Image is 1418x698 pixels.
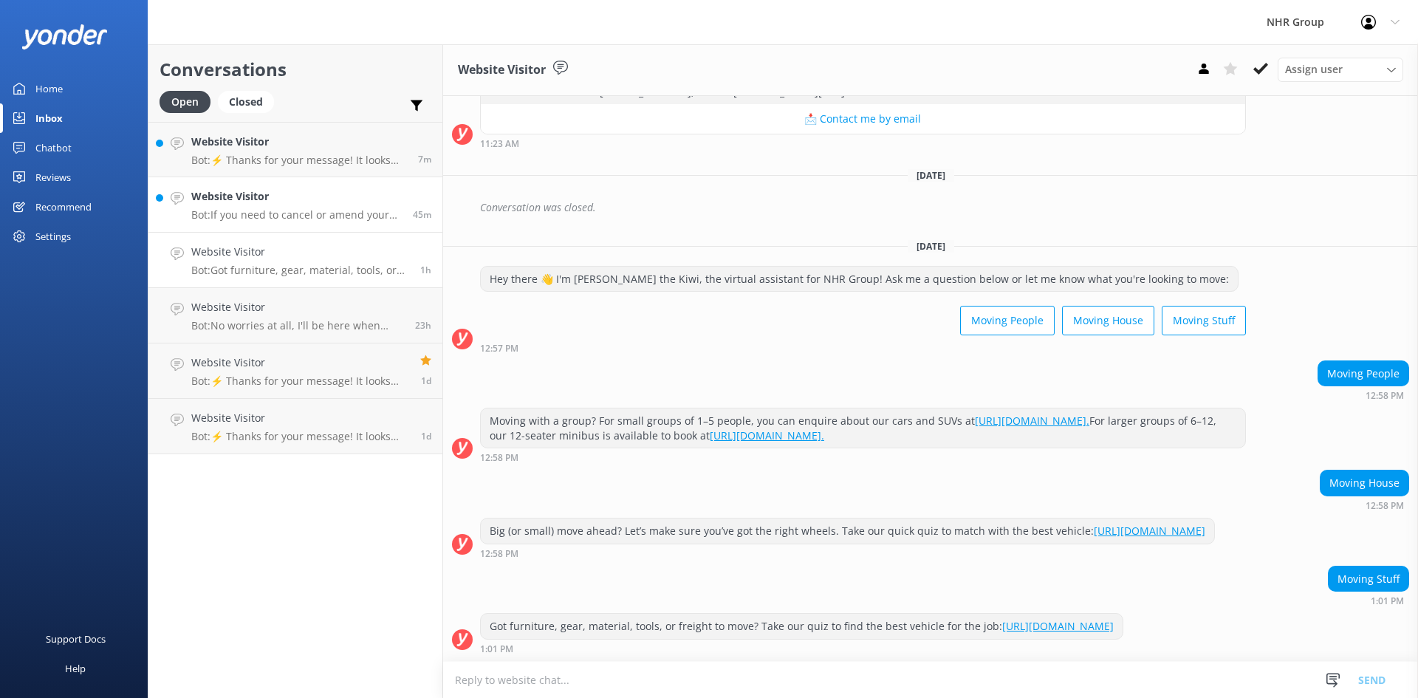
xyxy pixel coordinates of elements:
[908,240,954,253] span: [DATE]
[35,222,71,251] div: Settings
[481,267,1238,292] div: Hey there 👋 I'm [PERSON_NAME] the Kiwi, the virtual assistant for NHR Group! Ask me a question be...
[421,430,431,442] span: 11:57pm 16-Aug-2025 (UTC +12:00) Pacific/Auckland
[480,548,1215,558] div: 12:58pm 18-Aug-2025 (UTC +12:00) Pacific/Auckland
[1162,306,1246,335] button: Moving Stuff
[46,624,106,654] div: Support Docs
[218,93,281,109] a: Closed
[65,654,86,683] div: Help
[160,93,218,109] a: Open
[413,208,431,221] span: 01:52pm 18-Aug-2025 (UTC +12:00) Pacific/Auckland
[1285,61,1343,78] span: Assign user
[1328,595,1409,606] div: 01:01pm 18-Aug-2025 (UTC +12:00) Pacific/Auckland
[415,319,431,332] span: 03:24pm 17-Aug-2025 (UTC +12:00) Pacific/Auckland
[418,153,431,165] span: 02:30pm 18-Aug-2025 (UTC +12:00) Pacific/Auckland
[35,192,92,222] div: Recommend
[191,430,410,443] p: Bot: ⚡ Thanks for your message! It looks like this one might be best handled by our team directly...
[420,264,431,276] span: 01:01pm 18-Aug-2025 (UTC +12:00) Pacific/Auckland
[148,399,442,454] a: Website VisitorBot:⚡ Thanks for your message! It looks like this one might be best handled by our...
[1318,390,1409,400] div: 12:58pm 18-Aug-2025 (UTC +12:00) Pacific/Auckland
[480,550,518,558] strong: 12:58 PM
[480,344,518,353] strong: 12:57 PM
[35,74,63,103] div: Home
[191,410,410,426] h4: Website Visitor
[191,374,409,388] p: Bot: ⚡ Thanks for your message! It looks like this one might be best handled by our team directly...
[191,355,409,371] h4: Website Visitor
[480,140,519,148] strong: 11:23 AM
[480,195,1409,220] div: Conversation was closed.
[1062,306,1154,335] button: Moving House
[975,414,1089,428] a: [URL][DOMAIN_NAME].
[908,169,954,182] span: [DATE]
[1318,361,1408,386] div: Moving People
[481,519,1214,544] div: Big (or small) move ahead? Let’s make sure you’ve got the right wheels. Take our quick quiz to ma...
[148,343,442,399] a: Website VisitorBot:⚡ Thanks for your message! It looks like this one might be best handled by our...
[22,24,107,49] img: yonder-white-logo.png
[1371,597,1404,606] strong: 1:01 PM
[1366,502,1404,510] strong: 12:58 PM
[148,177,442,233] a: Website VisitorBot:If you need to cancel or amend your rental reservation, please contact the NHR...
[458,61,546,80] h3: Website Visitor
[191,244,409,260] h4: Website Visitor
[148,288,442,343] a: Website VisitorBot:No worries at all, I'll be here when you're ready!23h
[1002,619,1114,633] a: [URL][DOMAIN_NAME]
[1329,567,1408,592] div: Moving Stuff
[480,138,1246,148] div: 11:23am 03-Jul-2025 (UTC +12:00) Pacific/Auckland
[480,454,518,462] strong: 12:58 PM
[452,195,1409,220] div: 2025-07-07T12:28:18.955
[481,408,1245,448] div: Moving with a group? For small groups of 1–5 people, you can enquire about our cars and SUVs at F...
[191,188,402,205] h4: Website Visitor
[218,91,274,113] div: Closed
[421,374,431,387] span: 01:17pm 17-Aug-2025 (UTC +12:00) Pacific/Auckland
[480,645,513,654] strong: 1:01 PM
[191,264,409,277] p: Bot: Got furniture, gear, material, tools, or freight to move? Take our quiz to find the best veh...
[480,452,1246,462] div: 12:58pm 18-Aug-2025 (UTC +12:00) Pacific/Auckland
[191,208,402,222] p: Bot: If you need to cancel or amend your rental reservation, please contact the NHR Group team at...
[191,134,407,150] h4: Website Visitor
[191,319,404,332] p: Bot: No worries at all, I'll be here when you're ready!
[480,343,1246,353] div: 12:57pm 18-Aug-2025 (UTC +12:00) Pacific/Auckland
[160,91,210,113] div: Open
[1320,500,1409,510] div: 12:58pm 18-Aug-2025 (UTC +12:00) Pacific/Auckland
[35,162,71,192] div: Reviews
[481,614,1123,639] div: Got furniture, gear, material, tools, or freight to move? Take our quiz to find the best vehicle ...
[148,122,442,177] a: Website VisitorBot:⚡ Thanks for your message! It looks like this one might be best handled by our...
[148,233,442,288] a: Website VisitorBot:Got furniture, gear, material, tools, or freight to move? Take our quiz to fin...
[1094,524,1205,538] a: [URL][DOMAIN_NAME]
[191,299,404,315] h4: Website Visitor
[35,103,63,133] div: Inbox
[160,55,431,83] h2: Conversations
[191,154,407,167] p: Bot: ⚡ Thanks for your message! It looks like this one might be best handled by our team directly...
[1321,471,1408,496] div: Moving House
[480,643,1123,654] div: 01:01pm 18-Aug-2025 (UTC +12:00) Pacific/Auckland
[35,133,72,162] div: Chatbot
[481,104,1245,134] button: 📩 Contact me by email
[1278,58,1403,81] div: Assign User
[960,306,1055,335] button: Moving People
[1366,391,1404,400] strong: 12:58 PM
[710,428,824,442] a: [URL][DOMAIN_NAME].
